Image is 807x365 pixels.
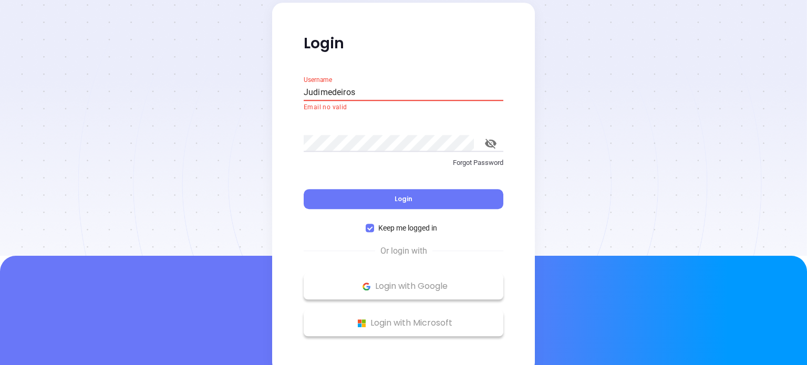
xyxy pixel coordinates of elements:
img: Google Logo [360,280,373,293]
label: Username [304,76,332,82]
img: Microsoft Logo [355,317,368,330]
button: Login [304,189,503,209]
button: toggle password visibility [478,131,503,157]
p: Email no valid [304,102,503,113]
a: Forgot Password [304,158,503,177]
p: Login with Microsoft [309,315,498,331]
button: Google Logo Login with Google [304,273,503,299]
p: Forgot Password [304,158,503,169]
p: Login with Google [309,278,498,294]
button: Microsoft Logo Login with Microsoft [304,310,503,336]
span: Login [395,194,412,203]
span: Keep me logged in [374,222,441,234]
p: Login [304,34,503,53]
span: Or login with [375,245,432,257]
